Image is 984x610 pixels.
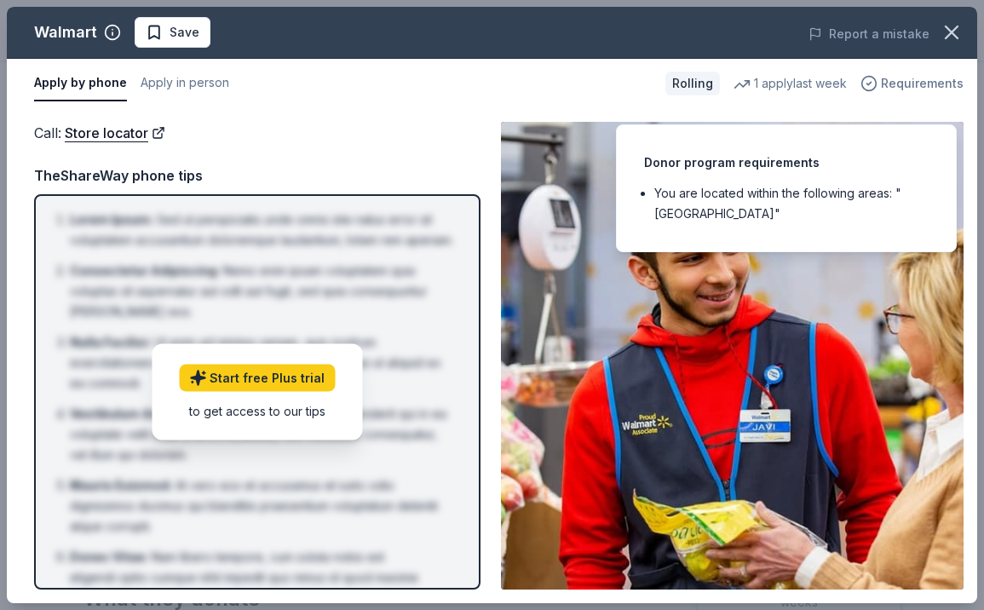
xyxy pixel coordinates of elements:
div: Walmart [34,19,97,46]
div: TheShareWay phone tips [34,164,480,187]
li: Ut enim ad minima veniam, quis nostrum exercitationem ullam corporis suscipit laboriosam, nisi ut... [70,332,455,394]
li: At vero eos et accusamus et iusto odio dignissimos ducimus qui blanditiis praesentium voluptatum ... [70,475,455,537]
button: Report a mistake [808,24,929,44]
div: to get access to our tips [179,401,335,419]
li: Nemo enim ipsam voluptatem quia voluptas sit aspernatur aut odit aut fugit, sed quia consequuntur... [70,261,455,322]
div: Rolling [665,72,720,95]
span: Donec Vitae : [70,550,148,564]
span: Save [170,22,199,43]
a: Store locator [65,122,165,144]
button: Apply by phone [34,66,127,101]
div: Donor program requirements [644,152,929,173]
span: Requirements [881,73,964,94]
span: Vestibulum Ante : [70,406,176,421]
li: Nam libero tempore, cum soluta nobis est eligendi optio cumque nihil impedit quo minus id quod ma... [70,547,455,608]
li: You are located within the following areas: "[GEOGRAPHIC_DATA]" [654,183,929,224]
img: Image for Walmart [501,122,964,590]
span: Mauris Euismod : [70,478,172,492]
button: Save [135,17,210,48]
button: Apply in person [141,66,229,101]
div: 1 apply last week [734,73,847,94]
li: Quis autem vel eum iure reprehenderit qui in ea voluptate velit esse [PERSON_NAME] nihil molestia... [70,404,455,465]
a: Start free Plus trial [179,364,335,391]
span: Consectetur Adipiscing : [70,263,220,278]
button: Requirements [860,73,964,94]
span: Nulla Facilisi : [70,335,151,349]
span: Lorem Ipsum : [70,212,153,227]
li: Sed ut perspiciatis unde omnis iste natus error sit voluptatem accusantium doloremque laudantium,... [70,210,455,250]
div: Call : [34,122,480,144]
